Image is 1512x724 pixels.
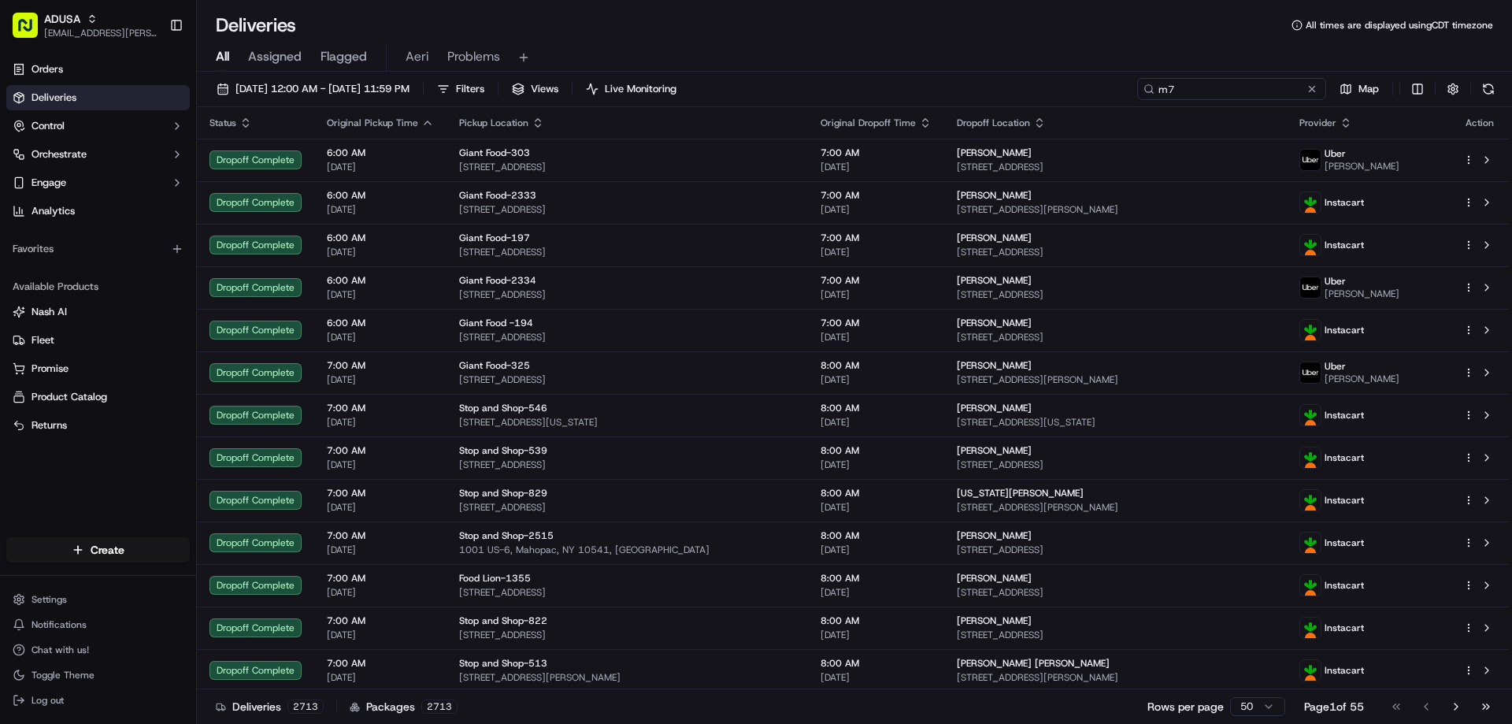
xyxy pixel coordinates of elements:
[1463,117,1496,129] div: Action
[459,544,795,556] span: 1001 US-6, Mahopac, NY 10541, [GEOGRAPHIC_DATA]
[821,232,932,244] span: 7:00 AM
[459,274,536,287] span: Giant Food-2334
[957,586,1274,599] span: [STREET_ADDRESS]
[957,459,1274,471] span: [STREET_ADDRESS]
[1325,373,1399,385] span: [PERSON_NAME]
[327,529,434,542] span: 7:00 AM
[821,487,932,499] span: 8:00 AM
[957,246,1274,258] span: [STREET_ADDRESS]
[459,161,795,173] span: [STREET_ADDRESS]
[16,150,44,179] img: 1736555255976-a54dd68f-1ca7-489b-9aae-adbdc363a1c4
[1300,150,1321,170] img: profile_uber_ahold_partner.png
[133,230,146,243] div: 💻
[6,384,190,410] button: Product Catalog
[9,222,127,251] a: 📗Knowledge Base
[1300,490,1321,511] img: profile_instacart_ahold_partner.png
[821,274,932,287] span: 7:00 AM
[327,331,434,343] span: [DATE]
[1325,196,1364,209] span: Instacart
[459,288,795,301] span: [STREET_ADDRESS]
[6,274,190,299] div: Available Products
[327,544,434,556] span: [DATE]
[459,203,795,216] span: [STREET_ADDRESS]
[321,47,367,66] span: Flagged
[459,671,795,684] span: [STREET_ADDRESS][PERSON_NAME]
[957,161,1274,173] span: [STREET_ADDRESS]
[127,222,259,251] a: 💻API Documentation
[957,402,1032,414] span: [PERSON_NAME]
[459,586,795,599] span: [STREET_ADDRESS]
[91,542,124,558] span: Create
[459,232,530,244] span: Giant Food-197
[31,91,76,105] span: Deliveries
[1325,664,1364,677] span: Instacart
[1300,660,1321,681] img: profile_instacart_ahold_partner.png
[209,117,236,129] span: Status
[44,27,157,39] span: [EMAIL_ADDRESS][PERSON_NAME][DOMAIN_NAME]
[957,331,1274,343] span: [STREET_ADDRESS]
[111,266,191,279] a: Powered byPylon
[1325,160,1399,173] span: [PERSON_NAME]
[13,333,183,347] a: Fleet
[459,572,531,585] span: Food Lion-1355
[327,203,434,216] span: [DATE]
[6,328,190,353] button: Fleet
[821,459,932,471] span: [DATE]
[459,416,795,429] span: [STREET_ADDRESS][US_STATE]
[1358,82,1379,96] span: Map
[6,413,190,438] button: Returns
[821,572,932,585] span: 8:00 AM
[957,232,1032,244] span: [PERSON_NAME]
[459,501,795,514] span: [STREET_ADDRESS]
[327,189,434,202] span: 6:00 AM
[209,78,417,100] button: [DATE] 12:00 AM - [DATE] 11:59 PM
[327,117,418,129] span: Original Pickup Time
[31,228,120,244] span: Knowledge Base
[821,671,932,684] span: [DATE]
[605,82,676,96] span: Live Monitoring
[821,359,932,372] span: 8:00 AM
[459,657,547,670] span: Stop and Shop-513
[1325,451,1364,464] span: Instacart
[1325,147,1346,160] span: Uber
[1137,78,1326,100] input: Type to search
[957,529,1032,542] span: [PERSON_NAME]
[31,593,67,606] span: Settings
[31,618,87,631] span: Notifications
[957,657,1110,670] span: [PERSON_NAME] [PERSON_NAME]
[327,373,434,386] span: [DATE]
[13,390,183,404] a: Product Catalog
[6,57,190,82] a: Orders
[459,459,795,471] span: [STREET_ADDRESS]
[821,544,932,556] span: [DATE]
[1300,277,1321,298] img: profile_uber_ahold_partner.png
[1300,533,1321,553] img: profile_instacart_ahold_partner.png
[6,614,190,636] button: Notifications
[459,402,547,414] span: Stop and Shop-546
[1300,320,1321,340] img: profile_instacart_ahold_partner.png
[6,537,190,562] button: Create
[456,82,484,96] span: Filters
[821,117,916,129] span: Original Dropoff Time
[31,644,89,656] span: Chat with us!
[16,230,28,243] div: 📗
[1300,447,1321,468] img: profile_instacart_ahold_partner.png
[459,331,795,343] span: [STREET_ADDRESS]
[459,359,530,372] span: Giant Food-325
[821,246,932,258] span: [DATE]
[6,199,190,224] a: Analytics
[459,246,795,258] span: [STREET_ADDRESS]
[6,588,190,611] button: Settings
[821,288,932,301] span: [DATE]
[1325,288,1399,300] span: [PERSON_NAME]
[459,487,547,499] span: Stop and Shop-829
[1325,494,1364,507] span: Instacart
[957,274,1032,287] span: [PERSON_NAME]
[157,267,191,279] span: Pylon
[327,416,434,429] span: [DATE]
[31,119,65,133] span: Control
[327,501,434,514] span: [DATE]
[6,142,190,167] button: Orchestrate
[957,629,1274,641] span: [STREET_ADDRESS]
[459,117,528,129] span: Pickup Location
